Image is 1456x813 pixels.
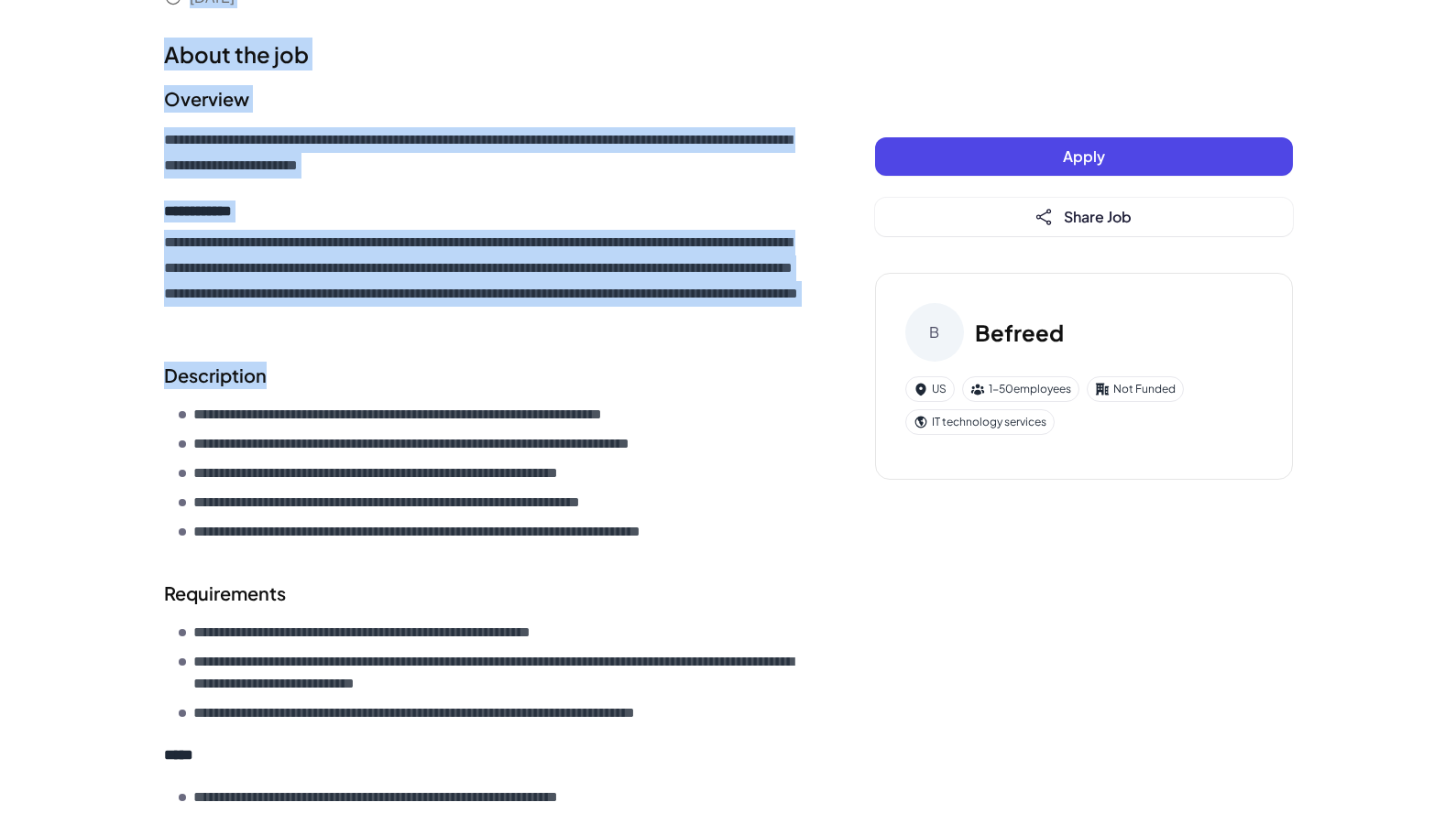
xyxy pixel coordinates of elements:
button: Share Job [875,198,1293,236]
div: IT technology services [905,409,1055,435]
div: US [905,376,955,402]
span: Apply [1063,146,1105,166]
h2: Requirements [164,580,802,607]
div: 1-50 employees [962,376,1079,402]
h2: Description [164,362,802,389]
button: Apply [875,137,1293,176]
h3: Befreed [975,316,1064,349]
h2: Overview [164,85,802,113]
h1: About the job [164,38,802,70]
div: Not Funded [1087,376,1184,402]
span: Share Job [1064,207,1132,226]
div: B [905,303,964,362]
